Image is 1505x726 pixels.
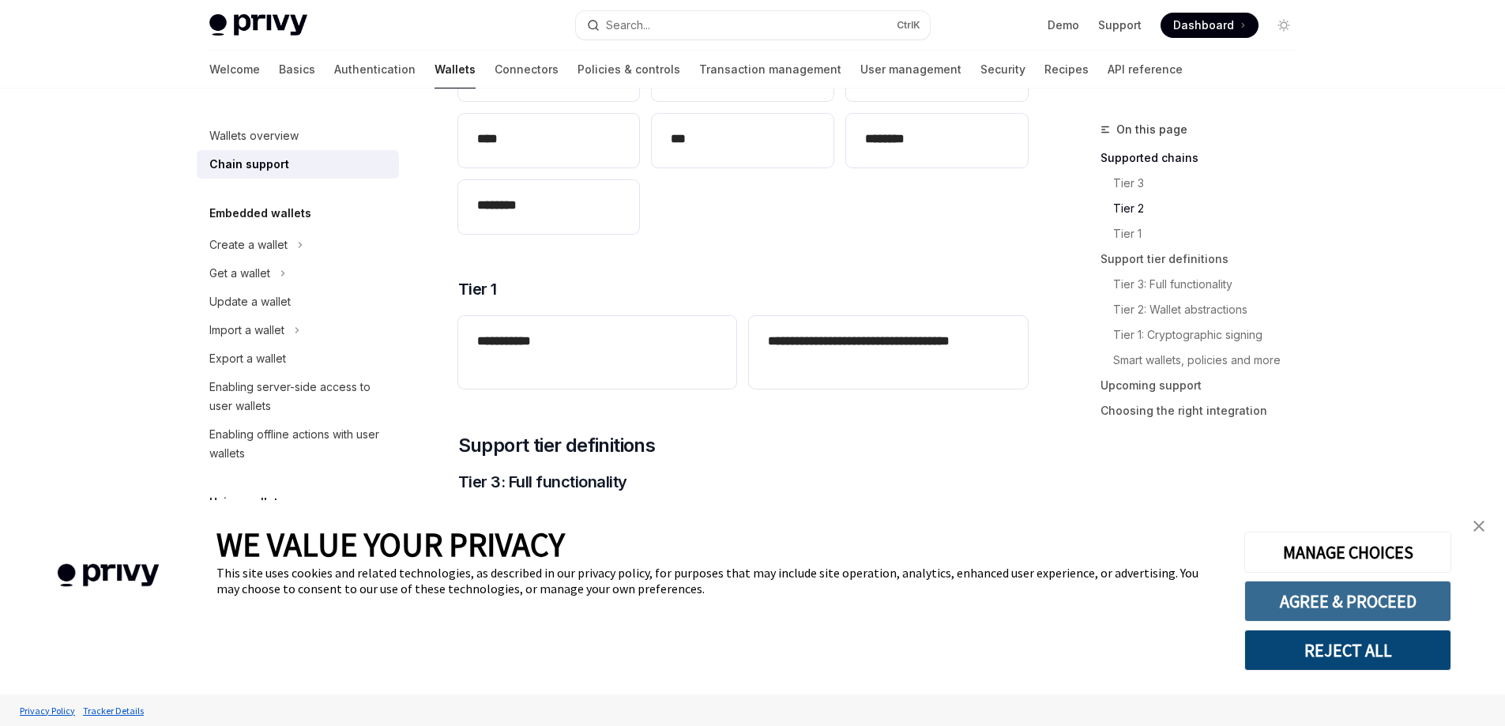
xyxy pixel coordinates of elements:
[24,541,193,610] img: company logo
[458,278,497,300] span: Tier 1
[209,378,389,416] div: Enabling server-side access to user wallets
[1113,196,1309,221] a: Tier 2
[458,471,627,493] span: Tier 3: Full functionality
[1113,297,1309,322] a: Tier 2: Wallet abstractions
[1101,246,1309,272] a: Support tier definitions
[1048,17,1079,33] a: Demo
[197,288,399,316] a: Update a wallet
[435,51,476,88] a: Wallets
[209,321,284,340] div: Import a wallet
[197,122,399,150] a: Wallets overview
[197,344,399,373] a: Export a wallet
[860,51,961,88] a: User management
[216,565,1221,596] div: This site uses cookies and related technologies, as described in our privacy policy, for purposes...
[1113,322,1309,348] a: Tier 1: Cryptographic signing
[576,11,930,39] button: Search...CtrlK
[980,51,1025,88] a: Security
[1108,51,1183,88] a: API reference
[209,204,311,223] h5: Embedded wallets
[209,425,389,463] div: Enabling offline actions with user wallets
[1098,17,1142,33] a: Support
[897,19,920,32] span: Ctrl K
[1244,581,1451,622] button: AGREE & PROCEED
[216,524,565,565] span: WE VALUE YOUR PRIVACY
[1044,51,1089,88] a: Recipes
[16,697,79,724] a: Privacy Policy
[197,150,399,179] a: Chain support
[209,51,260,88] a: Welcome
[1101,145,1309,171] a: Supported chains
[1101,398,1309,423] a: Choosing the right integration
[578,51,680,88] a: Policies & controls
[209,292,291,311] div: Update a wallet
[1116,120,1187,139] span: On this page
[197,373,399,420] a: Enabling server-side access to user wallets
[209,14,307,36] img: light logo
[209,349,286,368] div: Export a wallet
[1244,532,1451,573] button: MANAGE CHOICES
[1101,373,1309,398] a: Upcoming support
[209,493,284,512] h5: Using wallets
[458,433,656,458] span: Support tier definitions
[606,16,650,35] div: Search...
[79,697,148,724] a: Tracker Details
[209,155,289,174] div: Chain support
[1113,348,1309,373] a: Smart wallets, policies and more
[699,51,841,88] a: Transaction management
[1463,510,1495,542] a: close banner
[1113,272,1309,297] a: Tier 3: Full functionality
[495,51,559,88] a: Connectors
[1113,221,1309,246] a: Tier 1
[197,420,399,468] a: Enabling offline actions with user wallets
[209,235,288,254] div: Create a wallet
[209,126,299,145] div: Wallets overview
[279,51,315,88] a: Basics
[1161,13,1259,38] a: Dashboard
[1173,17,1234,33] span: Dashboard
[209,264,270,283] div: Get a wallet
[1244,630,1451,671] button: REJECT ALL
[1271,13,1296,38] button: Toggle dark mode
[334,51,416,88] a: Authentication
[1113,171,1309,196] a: Tier 3
[1473,521,1484,532] img: close banner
